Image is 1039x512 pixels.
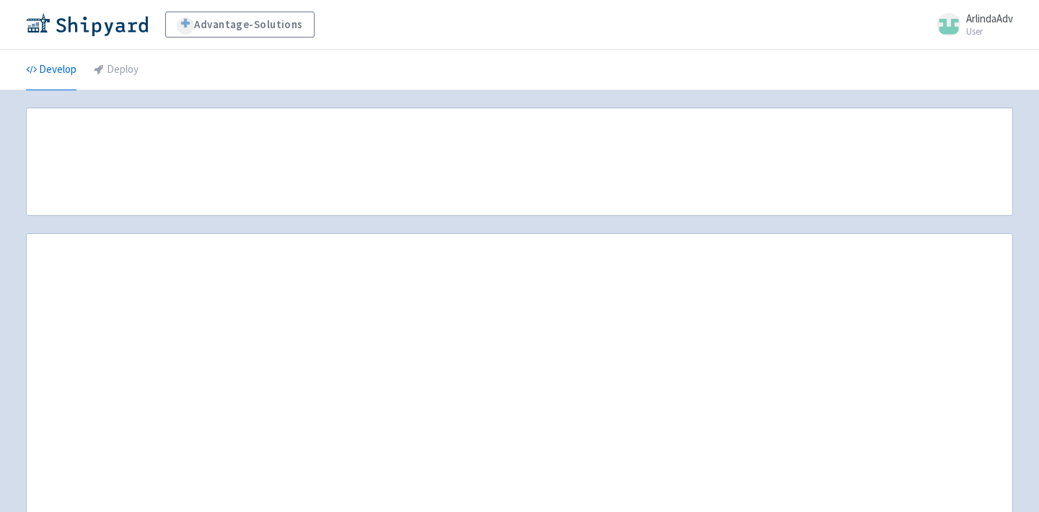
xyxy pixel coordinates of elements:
[26,50,76,90] a: Develop
[165,12,315,38] a: Advantage-Solutions
[966,27,1013,36] small: User
[929,13,1013,36] a: ArlindaAdv User
[26,13,148,36] img: Shipyard logo
[966,12,1013,25] span: ArlindaAdv
[94,50,139,90] a: Deploy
